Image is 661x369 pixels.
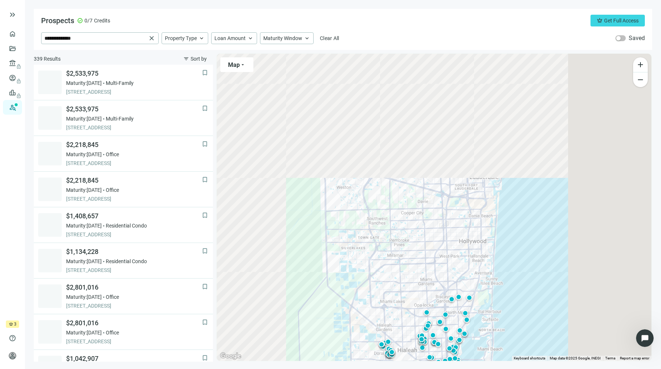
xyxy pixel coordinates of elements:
span: Maturity: [DATE] [66,293,102,301]
span: [STREET_ADDRESS] [66,195,202,203]
span: [STREET_ADDRESS] [66,88,202,96]
span: Maturity: [DATE] [66,329,102,336]
span: crown [9,322,13,326]
span: add [636,60,645,69]
div: Recent messageProfile image for LoanBotIs that what you were looking for?LoanBot•Just now [7,86,140,125]
span: Property Type [165,35,197,42]
span: Multi-Family [106,115,134,122]
a: Report a map error [620,356,649,360]
span: Clear All [320,35,339,41]
span: $1,042,907 [66,354,202,363]
span: check_circle [77,18,83,24]
span: 3 [14,320,17,328]
button: bookmark [201,176,209,183]
span: Maturity: [DATE] [66,115,102,122]
span: [STREET_ADDRESS] [66,302,202,309]
span: crown [597,18,603,24]
span: Get Full Access [604,18,639,24]
a: bookmark$2,533,975Maturity:[DATE]Multi-Family[STREET_ADDRESS] [34,65,213,100]
button: crownGet Full Access [590,15,645,26]
div: AI Agent and team can help [15,143,123,150]
span: $1,134,228 [66,247,202,256]
a: Need expert help closing your loan? Connect with our in-house brokers [11,164,136,185]
img: Google [218,351,243,361]
div: Recent message [15,93,132,100]
span: bookmark [201,283,209,290]
span: $2,533,975 [66,105,202,114]
label: Saved [629,35,645,42]
span: Loan Amount [214,35,246,42]
button: filter_listSort by [177,53,213,65]
button: Clear All [317,32,343,44]
p: How can we help? [15,65,132,77]
button: Keyboard shortcuts [514,356,545,361]
span: Prospects [41,16,74,25]
span: Maturity: [DATE] [66,79,102,87]
span: $2,218,845 [66,140,202,149]
span: Maturity Window [263,35,302,42]
div: Ask a questionAI Agent and team can help [7,129,140,157]
span: filter_list [183,56,189,62]
span: 0/7 [84,17,93,24]
span: Office [106,151,119,158]
span: Home [16,248,33,253]
span: [STREET_ADDRESS] [66,160,202,167]
span: Sort by [191,56,207,62]
button: bookmark [201,319,209,326]
a: bookmark$1,408,657Maturity:[DATE]Residential Condo[STREET_ADDRESS] [34,207,213,243]
span: $2,801,016 [66,283,202,292]
span: close [148,35,155,42]
span: Maturity: [DATE] [66,258,102,265]
span: arrow_drop_down [240,62,246,68]
div: LoanBot [33,111,54,119]
span: [STREET_ADDRESS] [66,231,202,238]
a: bookmark$2,801,016Maturity:[DATE]Office[STREET_ADDRESS] [34,279,213,314]
button: bookmark [201,105,209,112]
span: Credits [94,17,110,24]
span: $2,218,845 [66,176,202,185]
a: bookmark$2,218,845Maturity:[DATE]Office[STREET_ADDRESS] [34,172,213,207]
div: Billing & Subscriptions [11,213,136,226]
span: $2,533,975 [66,69,202,78]
span: keyboard_arrow_up [247,35,254,42]
button: Help [98,229,147,259]
button: bookmark [201,247,209,255]
span: Residential Condo [106,258,147,265]
div: Billing & Subscriptions [15,216,123,223]
div: Ask a question [15,135,123,143]
div: • Just now [55,111,80,119]
button: keyboard_double_arrow_right [8,10,17,19]
button: Messages [49,229,98,259]
span: keyboard_arrow_up [304,35,310,42]
span: $1,408,657 [66,212,202,221]
button: Search for help [11,195,136,210]
span: 339 Results [34,55,61,62]
p: Hi there 👋 [15,52,132,65]
button: bookmark [201,140,209,148]
a: Terms (opens in new tab) [605,356,615,360]
iframe: Intercom live chat [636,329,654,347]
span: [STREET_ADDRESS] [66,266,202,274]
img: Profile image for LoanBot [15,104,30,118]
button: Maparrow_drop_down [220,57,253,72]
span: Maturity: [DATE] [66,222,102,229]
span: Map [228,61,240,68]
button: bookmark [201,354,209,362]
span: Office [106,329,119,336]
span: Multi-Family [106,79,134,87]
div: Profile image for LoanBotIs that what you were looking for?LoanBot•Just now [8,97,139,125]
button: bookmark [201,212,209,219]
div: Close [126,12,140,25]
span: Residential Condo [106,222,147,229]
span: Maturity: [DATE] [66,151,102,158]
span: Map data ©2025 Google, INEGI [550,356,601,360]
span: Office [106,293,119,301]
span: Messages [61,248,86,253]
